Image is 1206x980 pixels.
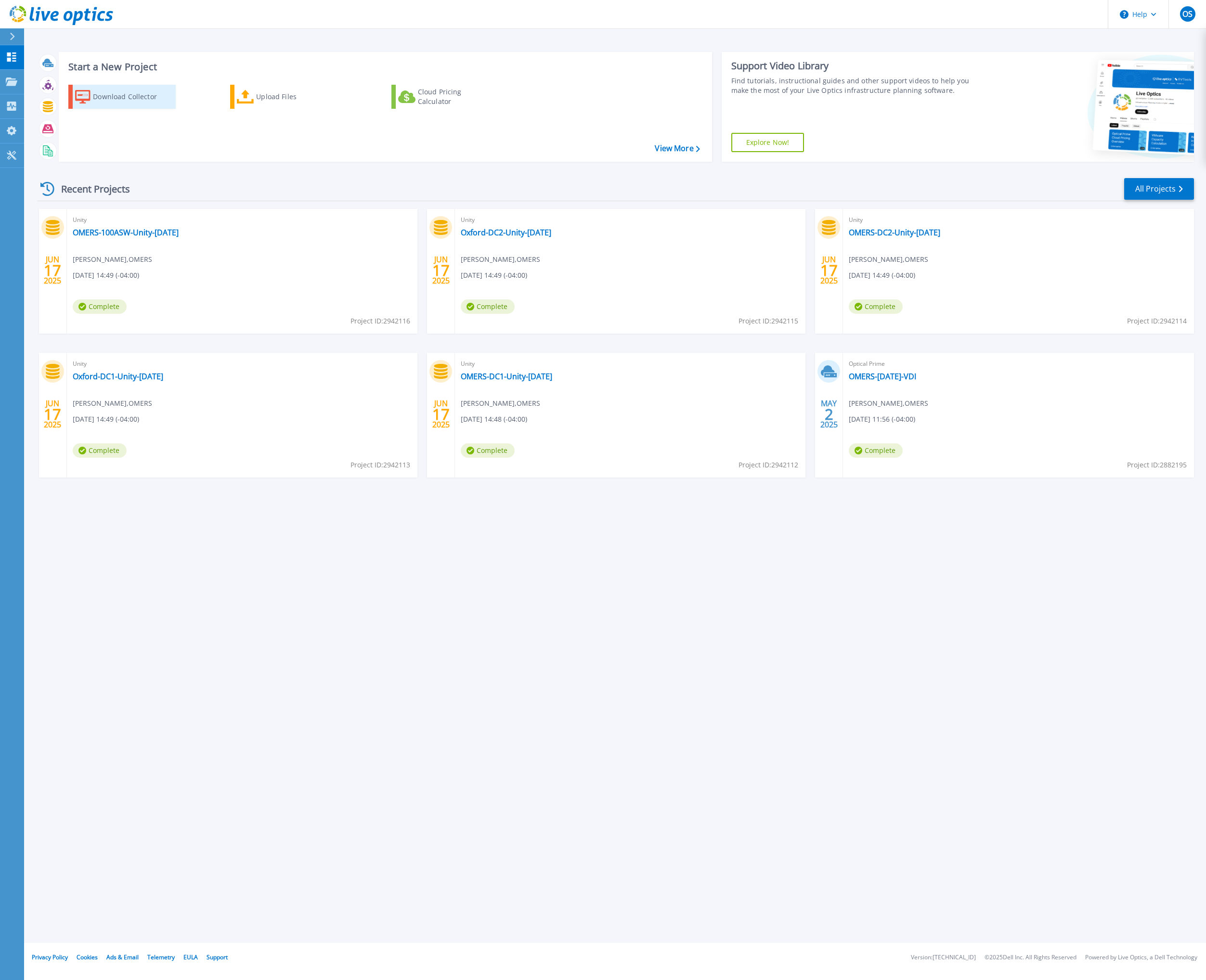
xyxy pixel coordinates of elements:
div: JUN 2025 [432,253,450,288]
div: JUN 2025 [43,253,62,288]
a: Download Collector [68,85,176,109]
span: Project ID: 2882195 [1127,460,1187,470]
span: 2 [825,410,833,418]
a: Support [207,953,228,961]
div: Support Video Library [731,60,975,72]
a: OMERS-DC1-Unity-[DATE] [461,372,552,381]
div: Find tutorials, instructional guides and other support videos to help you make the most of your L... [731,76,975,95]
a: Explore Now! [731,133,804,152]
span: 17 [432,266,450,274]
span: Unity [461,215,800,225]
span: [PERSON_NAME] , OMERS [849,398,928,409]
a: OMERS-DC2-Unity-[DATE] [849,228,940,237]
a: OMERS-100ASW-Unity-[DATE] [73,228,179,237]
span: Complete [849,443,903,458]
li: Powered by Live Optics, a Dell Technology [1085,954,1197,961]
span: Project ID: 2942112 [739,460,798,470]
a: Oxford-DC1-Unity-[DATE] [73,372,163,381]
div: Recent Projects [37,177,143,201]
div: Cloud Pricing Calculator [418,87,495,106]
h3: Start a New Project [68,62,700,72]
span: [PERSON_NAME] , OMERS [73,398,152,409]
span: [PERSON_NAME] , OMERS [461,398,540,409]
span: OS [1182,10,1193,18]
div: JUN 2025 [432,397,450,432]
span: Project ID: 2942114 [1127,316,1187,326]
span: Optical Prime [849,359,1188,369]
span: Unity [73,215,412,225]
span: Complete [73,443,127,458]
span: [DATE] 14:49 (-04:00) [461,270,527,281]
div: MAY 2025 [820,397,838,432]
a: Upload Files [230,85,337,109]
span: Complete [461,299,515,314]
a: Oxford-DC2-Unity-[DATE] [461,228,551,237]
a: View More [655,144,700,153]
span: 17 [44,266,61,274]
span: 17 [44,410,61,418]
span: Project ID: 2942113 [350,460,410,470]
div: JUN 2025 [43,397,62,432]
a: OMERS-[DATE]-VDI [849,372,916,381]
span: [PERSON_NAME] , OMERS [849,254,928,265]
a: EULA [183,953,198,961]
span: Complete [849,299,903,314]
span: [DATE] 14:49 (-04:00) [73,270,139,281]
span: [DATE] 14:48 (-04:00) [461,414,527,425]
a: Cookies [77,953,98,961]
span: [DATE] 14:49 (-04:00) [849,270,915,281]
li: Version: [TECHNICAL_ID] [911,954,976,961]
a: Ads & Email [106,953,139,961]
span: Unity [849,215,1188,225]
li: © 2025 Dell Inc. All Rights Reserved [985,954,1076,961]
span: [PERSON_NAME] , OMERS [461,254,540,265]
div: JUN 2025 [820,253,838,288]
a: Privacy Policy [32,953,68,961]
span: Project ID: 2942115 [739,316,798,326]
a: Cloud Pricing Calculator [391,85,499,109]
span: 17 [820,266,838,274]
span: [PERSON_NAME] , OMERS [73,254,152,265]
span: [DATE] 11:56 (-04:00) [849,414,915,425]
span: Unity [461,359,800,369]
span: Unity [73,359,412,369]
a: All Projects [1124,178,1194,200]
span: Complete [73,299,127,314]
a: Telemetry [147,953,175,961]
span: Complete [461,443,515,458]
span: Project ID: 2942116 [350,316,410,326]
div: Upload Files [256,87,333,106]
span: 17 [432,410,450,418]
div: Download Collector [93,87,170,106]
span: [DATE] 14:49 (-04:00) [73,414,139,425]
